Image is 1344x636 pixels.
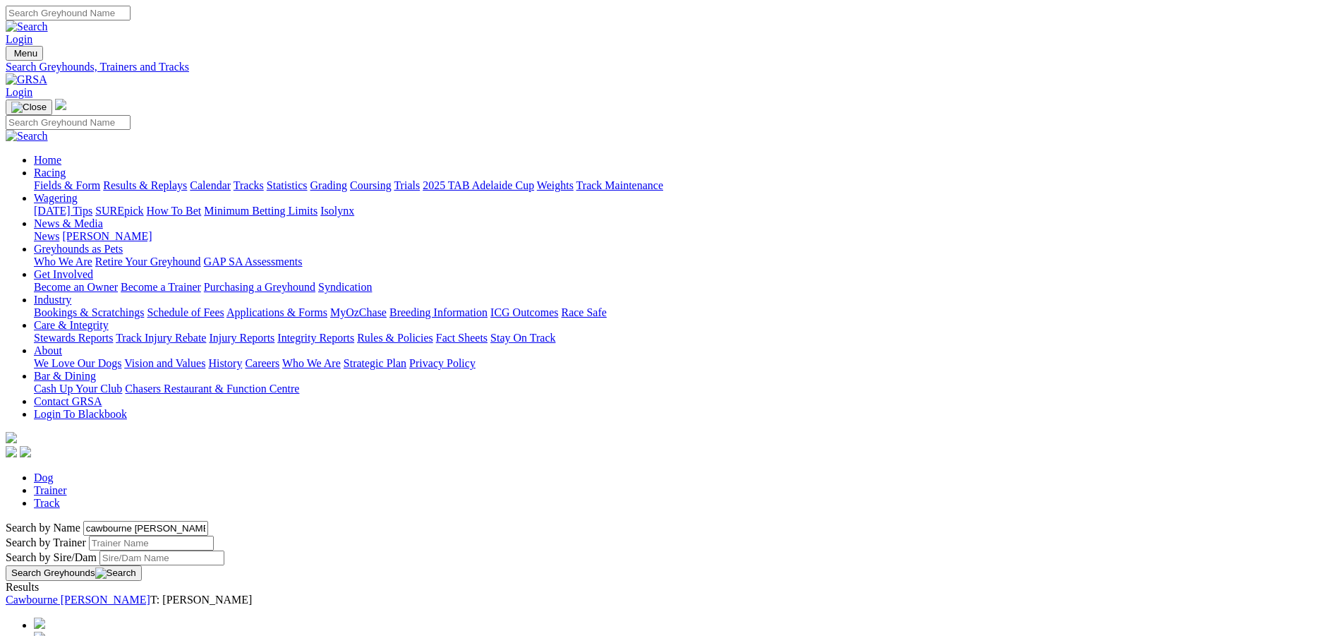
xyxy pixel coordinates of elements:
button: Toggle navigation [6,46,43,61]
span: Menu [14,48,37,59]
a: Wagering [34,192,78,204]
img: Close [11,102,47,113]
a: Chasers Restaurant & Function Centre [125,383,299,395]
a: Cawbourne [PERSON_NAME] [6,594,150,606]
a: How To Bet [147,205,202,217]
img: facebook.svg [6,446,17,457]
a: Minimum Betting Limits [204,205,317,217]
a: Login [6,86,32,98]
label: Search by Name [6,522,80,534]
a: Stewards Reports [34,332,113,344]
a: Coursing [350,179,392,191]
a: We Love Our Dogs [34,357,121,369]
div: T: [PERSON_NAME] [6,594,1338,606]
a: [PERSON_NAME] [62,230,152,242]
input: Search by Greyhound name [83,521,208,536]
a: Isolynx [320,205,354,217]
a: Trainer [34,484,67,496]
a: Home [34,154,61,166]
input: Search by Sire/Dam name [99,551,224,565]
input: Search [6,6,131,20]
a: News [34,230,59,242]
a: Fact Sheets [436,332,488,344]
a: Grading [310,179,347,191]
a: Get Involved [34,268,93,280]
a: Retire Your Greyhound [95,256,201,268]
img: GRSA [6,73,47,86]
label: Search by Sire/Dam [6,551,97,563]
a: Weights [537,179,574,191]
a: Stay On Track [490,332,555,344]
div: Industry [34,306,1338,319]
a: Calendar [190,179,231,191]
a: Tracks [234,179,264,191]
a: Statistics [267,179,308,191]
a: Racing [34,167,66,179]
a: Trials [394,179,420,191]
a: Breeding Information [389,306,488,318]
a: Privacy Policy [409,357,476,369]
a: [DATE] Tips [34,205,92,217]
a: Race Safe [561,306,606,318]
a: Applications & Forms [226,306,327,318]
a: Contact GRSA [34,395,102,407]
a: MyOzChase [330,306,387,318]
div: Care & Integrity [34,332,1338,344]
img: Search [6,130,48,143]
a: Search Greyhounds, Trainers and Tracks [6,61,1338,73]
div: About [34,357,1338,370]
label: Search by Trainer [6,536,86,548]
a: Who We Are [282,357,341,369]
a: History [208,357,242,369]
a: SUREpick [95,205,143,217]
a: Track [34,497,60,509]
div: News & Media [34,230,1338,243]
a: Rules & Policies [357,332,433,344]
a: Cash Up Your Club [34,383,122,395]
img: logo-grsa-white.png [55,99,66,110]
a: Track Maintenance [576,179,663,191]
img: Search [6,20,48,33]
a: Purchasing a Greyhound [204,281,315,293]
a: Bar & Dining [34,370,96,382]
a: Industry [34,294,71,306]
input: Search by Trainer name [89,536,214,551]
a: Schedule of Fees [147,306,224,318]
a: Careers [245,357,279,369]
a: Login [6,33,32,45]
a: About [34,344,62,356]
a: Results & Replays [103,179,187,191]
div: Racing [34,179,1338,192]
img: chevrons-left-pager-blue.svg [34,618,45,629]
a: Strategic Plan [344,357,406,369]
a: Login To Blackbook [34,408,127,420]
a: Bookings & Scratchings [34,306,144,318]
a: Track Injury Rebate [116,332,206,344]
img: Search [95,568,136,579]
a: ICG Outcomes [490,306,558,318]
button: Search Greyhounds [6,565,142,581]
button: Toggle navigation [6,100,52,115]
div: Results [6,581,1338,594]
input: Search [6,115,131,130]
img: twitter.svg [20,446,31,457]
div: Bar & Dining [34,383,1338,395]
a: News & Media [34,217,103,229]
div: Wagering [34,205,1338,217]
img: logo-grsa-white.png [6,432,17,443]
a: Vision and Values [124,357,205,369]
a: Care & Integrity [34,319,109,331]
a: Who We Are [34,256,92,268]
a: Become an Owner [34,281,118,293]
a: Syndication [318,281,372,293]
a: Become a Trainer [121,281,201,293]
a: Greyhounds as Pets [34,243,123,255]
div: Get Involved [34,281,1338,294]
div: Greyhounds as Pets [34,256,1338,268]
a: 2025 TAB Adelaide Cup [423,179,534,191]
a: GAP SA Assessments [204,256,303,268]
a: Dog [34,472,54,484]
a: Integrity Reports [277,332,354,344]
a: Fields & Form [34,179,100,191]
